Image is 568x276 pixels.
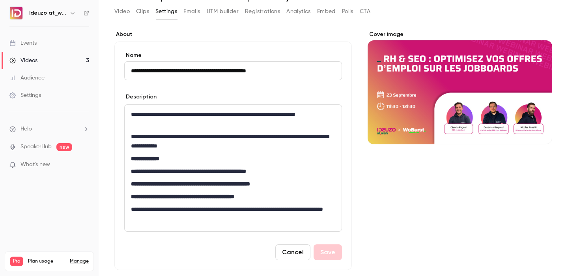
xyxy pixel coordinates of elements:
[21,143,52,151] a: SpeakerHub
[124,93,157,101] label: Description
[207,5,239,18] button: UTM builder
[114,30,352,38] label: About
[286,5,311,18] button: Analytics
[10,7,22,19] img: Ideuzo at_work
[155,5,177,18] button: Settings
[342,5,353,18] button: Polls
[125,105,342,231] div: editor
[56,143,72,151] span: new
[114,5,130,18] button: Video
[368,30,552,38] label: Cover image
[70,258,89,265] a: Manage
[9,74,45,82] div: Audience
[124,104,342,232] section: description
[275,244,310,260] button: Cancel
[80,161,89,168] iframe: Noticeable Trigger
[9,91,41,99] div: Settings
[124,51,342,59] label: Name
[183,5,200,18] button: Emails
[29,9,66,17] h6: Ideuzo at_work
[21,161,50,169] span: What's new
[9,39,37,47] div: Events
[368,30,552,144] section: Cover image
[21,125,32,133] span: Help
[9,125,89,133] li: help-dropdown-opener
[360,5,370,18] button: CTA
[10,257,23,266] span: Pro
[28,258,65,265] span: Plan usage
[9,57,37,64] div: Videos
[136,5,149,18] button: Clips
[317,5,336,18] button: Embed
[245,5,280,18] button: Registrations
